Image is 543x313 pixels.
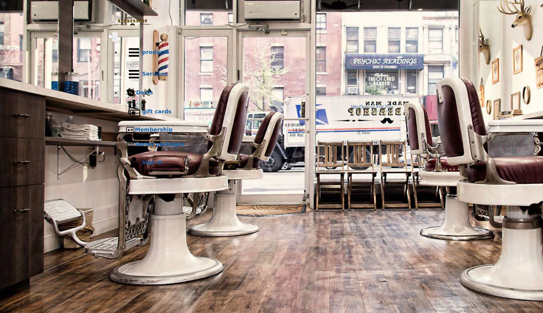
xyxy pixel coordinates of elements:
img: Gift cards [126,104,142,120]
img: Deals [126,88,136,98]
span: . [114,34,116,40]
b: products [142,49,169,55]
b: Services [142,71,168,77]
img: Membership [126,125,135,134]
img: Services [126,66,142,82]
b: sign in [142,159,163,165]
b: Deals [136,89,153,96]
a: Series packagesSeries packages [120,137,435,152]
img: Made Man Barbershop logo [108,12,157,31]
a: MembershipMembership [120,123,435,137]
a: Productsproducts [120,42,435,63]
a: DealsDeals [120,85,435,101]
a: ServicesServices [120,63,435,85]
b: Membership [135,126,173,133]
a: Gift cardsgift cards [120,101,435,123]
b: Series packages [135,141,185,147]
img: sign in [126,154,142,171]
img: Products [126,44,142,61]
b: gift cards [142,108,171,115]
button: menu toggle [112,32,117,42]
a: sign insign in [120,152,435,173]
input: menu toggle [108,35,112,39]
img: Series packages [126,140,135,149]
